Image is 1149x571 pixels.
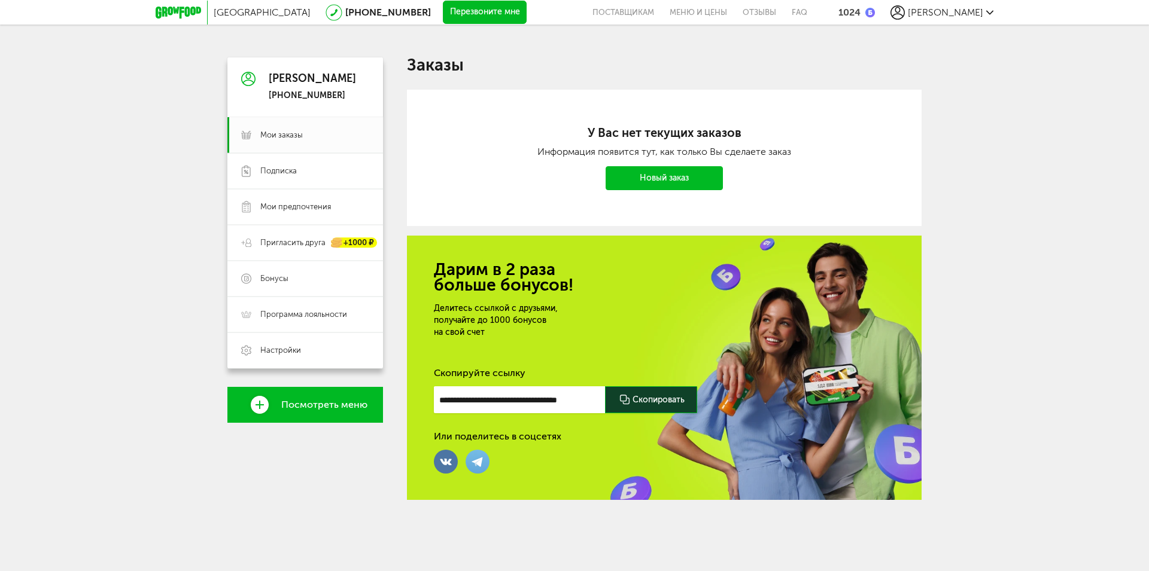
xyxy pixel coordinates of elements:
[434,430,561,442] div: Или поделитесь в соцсетях
[434,303,713,338] div: Делитесь ссылкой с друзьями, получайте до 1000 бонусов на свой счет
[269,90,356,101] div: [PHONE_NUMBER]
[269,73,356,85] div: [PERSON_NAME]
[455,126,874,140] h2: У Вас нет текущих заказов
[434,262,895,293] h2: Дарим в 2 раза больше бонусов!
[455,146,874,157] div: Информация появится тут, как только Вы сделаете заказ
[227,189,383,225] a: Мои предпочтения
[227,225,383,261] a: Пригласить друга +1000 ₽
[214,7,311,18] span: [GEOGRAPHIC_DATA]
[281,399,367,410] span: Посмотреть меню
[227,261,383,297] a: Бонусы
[227,387,383,423] a: Посмотреть меню
[865,8,875,17] img: bonus_b.cdccf46.png
[227,117,383,153] a: Мои заказы
[407,57,922,73] h1: Заказы
[227,297,383,332] a: Программа лояльности
[606,166,723,190] a: Новый заказ
[227,153,383,189] a: Подписка
[260,273,288,284] span: Бонусы
[908,7,983,18] span: [PERSON_NAME]
[345,7,431,18] a: [PHONE_NUMBER]
[838,7,861,18] div: 1024
[227,332,383,368] a: Настройки
[260,201,331,212] span: Мои предпочтения
[260,166,297,176] span: Подписка
[260,130,303,141] span: Мои заказы
[434,367,895,379] div: Скопируйте ссылку
[332,238,377,248] div: +1000 ₽
[260,237,326,248] span: Пригласить друга
[443,1,527,25] button: Перезвоните мне
[260,345,301,356] span: Настройки
[260,309,347,320] span: Программа лояльности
